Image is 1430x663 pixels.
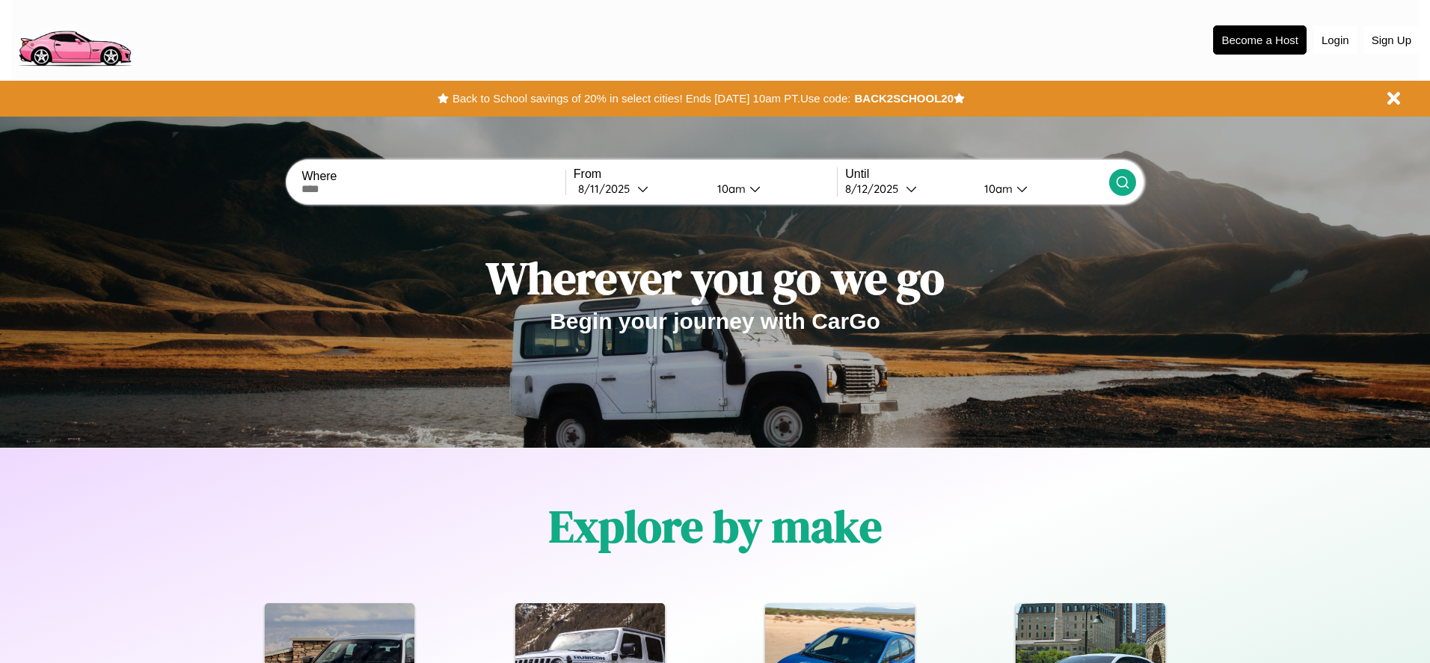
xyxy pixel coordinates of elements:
b: BACK2SCHOOL20 [854,92,954,105]
button: 10am [972,181,1108,197]
img: logo [11,7,138,70]
div: 10am [977,182,1016,196]
div: 10am [710,182,749,196]
label: From [574,167,837,181]
button: Login [1314,26,1357,54]
div: 8 / 11 / 2025 [578,182,637,196]
button: Become a Host [1213,25,1307,55]
button: Sign Up [1364,26,1419,54]
button: 10am [705,181,837,197]
h1: Explore by make [549,496,882,557]
div: 8 / 12 / 2025 [845,182,906,196]
button: 8/11/2025 [574,181,705,197]
button: Back to School savings of 20% in select cities! Ends [DATE] 10am PT.Use code: [449,88,854,109]
label: Where [301,170,565,183]
label: Until [845,167,1108,181]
